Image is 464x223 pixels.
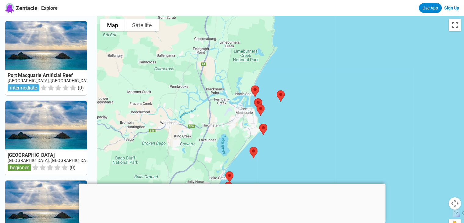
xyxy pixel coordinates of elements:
[5,3,15,13] img: Zentacle logo
[79,184,385,221] iframe: Advertisement
[16,5,38,11] span: Zentacle
[449,19,461,31] button: Toggle fullscreen view
[125,19,159,31] button: Show satellite imagery
[41,5,58,11] a: Explore
[444,5,459,10] a: Sign Up
[5,3,38,13] a: Zentacle logoZentacle
[449,197,461,210] button: Map camera controls
[100,19,125,31] button: Show street map
[419,3,442,13] a: Use App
